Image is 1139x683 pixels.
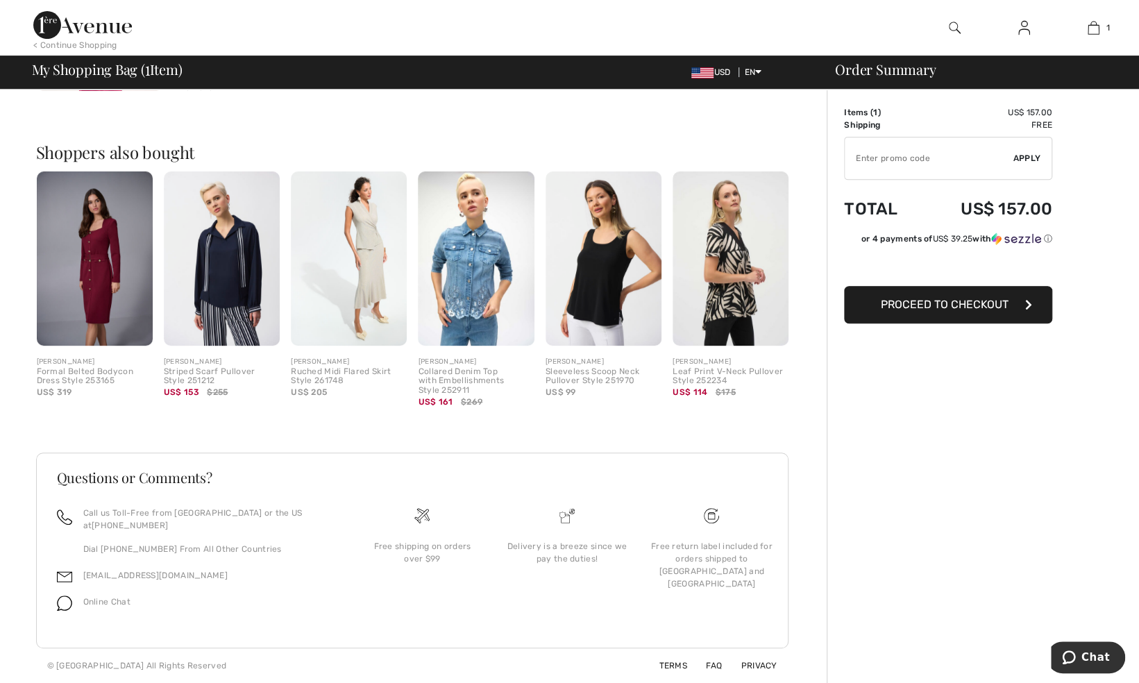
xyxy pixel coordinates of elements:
span: US$ 99 [546,387,576,397]
div: Free return label included for orders shipped to [GEOGRAPHIC_DATA] and [GEOGRAPHIC_DATA] [650,540,773,590]
div: Free shipping on orders over $99 [361,540,483,565]
img: 1ère Avenue [33,11,132,39]
span: 1 [1106,22,1110,34]
h2: Shoppers also bought [36,144,800,160]
iframe: Opens a widget where you can chat to one of our agents [1051,641,1125,676]
p: Dial [PHONE_NUMBER] From All Other Countries [83,543,334,555]
div: Ruched Midi Flared Skirt Style 261748 [291,367,407,387]
p: Call us Toll-Free from [GEOGRAPHIC_DATA] or the US at [83,507,334,532]
span: US$ 39.25 [932,234,972,244]
span: $175 [716,386,736,398]
span: 1 [873,108,877,117]
h3: Questions or Comments? [57,471,768,484]
img: email [57,569,72,584]
div: < Continue Shopping [33,39,117,51]
span: $269 [461,396,482,408]
input: Promo code [845,137,1013,179]
div: [PERSON_NAME] [164,357,280,367]
img: Free shipping on orders over $99 [414,508,430,523]
a: [EMAIL_ADDRESS][DOMAIN_NAME] [83,571,228,580]
span: US$ 205 [291,387,327,397]
span: Proceed to Checkout [881,298,1009,311]
img: Striped Scarf Pullover Style 251212 [164,171,280,346]
img: Collared Denim Top with Embellishments Style 252911 [418,171,534,346]
img: Free shipping on orders over $99 [704,508,719,523]
img: Leaf Print V-Neck Pullover Style 252234 [673,171,788,346]
span: USD [691,67,736,77]
div: or 4 payments of with [861,233,1052,245]
img: My Info [1018,19,1030,36]
td: Shipping [844,119,921,131]
span: My Shopping Bag ( Item) [32,62,183,76]
span: $255 [207,386,228,398]
div: [PERSON_NAME] [418,357,534,367]
div: [PERSON_NAME] [291,357,407,367]
div: [PERSON_NAME] [546,357,661,367]
a: 1 [1059,19,1127,36]
img: Sleeveless Scoop Neck Pullover Style 251970 [546,171,661,346]
img: chat [57,596,72,611]
div: or 4 payments ofUS$ 39.25withSezzle Click to learn more about Sezzle [844,233,1052,250]
a: Privacy [724,661,777,671]
span: US$ 319 [37,387,72,397]
img: My Bag [1088,19,1099,36]
div: [PERSON_NAME] [37,357,153,367]
div: © [GEOGRAPHIC_DATA] All Rights Reserved [47,659,227,672]
span: US$ 114 [673,387,707,397]
div: Formal Belted Bodycon Dress Style 253165 [37,367,153,387]
a: FAQ [689,661,722,671]
td: Items ( ) [844,106,921,119]
button: Proceed to Checkout [844,286,1052,323]
td: Total [844,185,921,233]
span: 1 [145,59,150,77]
span: US$ 153 [164,387,199,397]
td: US$ 157.00 [921,185,1052,233]
span: EN [745,67,762,77]
div: Striped Scarf Pullover Style 251212 [164,367,280,387]
div: Collared Denim Top with Embellishments Style 252911 [418,367,534,396]
span: US$ 161 [418,397,453,407]
div: Order Summary [818,62,1131,76]
img: Sezzle [991,233,1041,245]
div: Leaf Print V-Neck Pullover Style 252234 [673,367,788,387]
span: Online Chat [83,597,130,607]
td: Free [921,119,1052,131]
img: Delivery is a breeze since we pay the duties! [559,508,575,523]
img: Ruched Midi Flared Skirt Style 261748 [291,171,407,346]
img: call [57,509,72,525]
span: Apply [1013,152,1041,165]
td: US$ 157.00 [921,106,1052,119]
a: Sign In [1007,19,1041,37]
a: [PHONE_NUMBER] [92,521,168,530]
iframe: PayPal-paypal [844,250,1052,281]
img: Formal Belted Bodycon Dress Style 253165 [37,171,153,346]
img: search the website [949,19,961,36]
div: [PERSON_NAME] [673,357,788,367]
div: Sleeveless Scoop Neck Pullover Style 251970 [546,367,661,387]
a: Terms [642,661,687,671]
img: US Dollar [691,67,714,78]
div: Delivery is a breeze since we pay the duties! [506,540,628,565]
